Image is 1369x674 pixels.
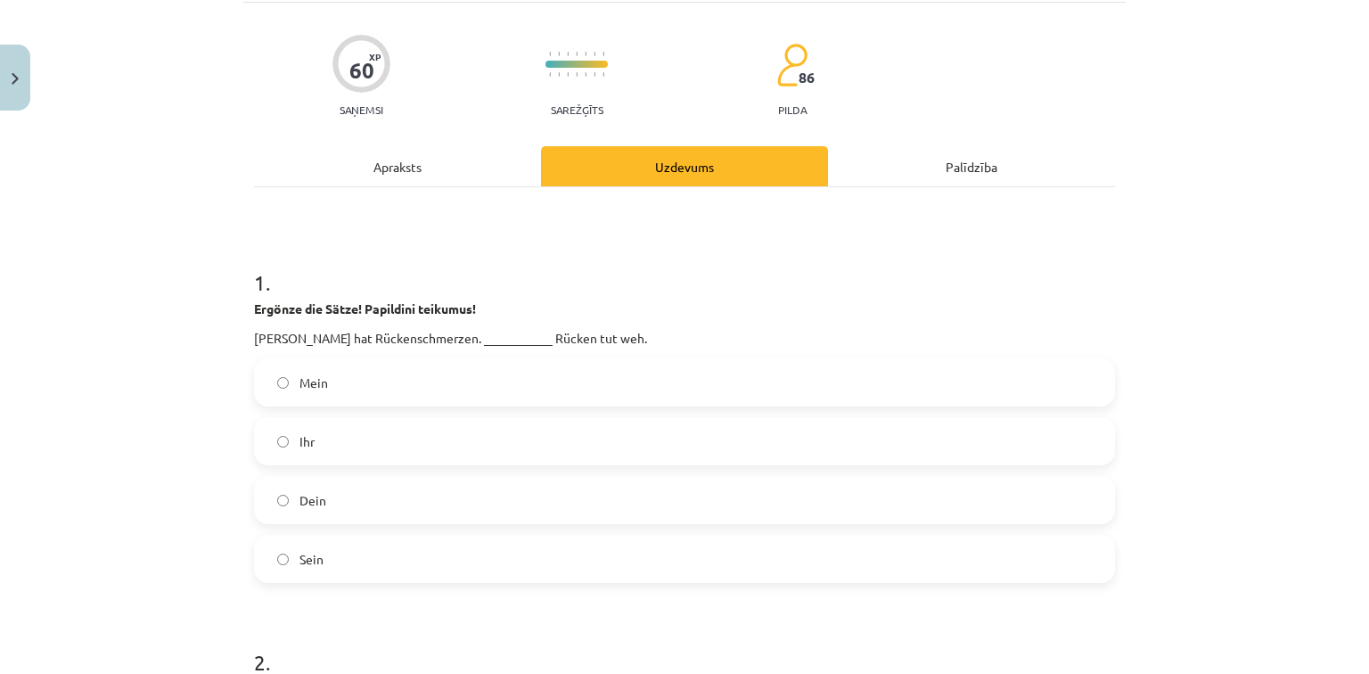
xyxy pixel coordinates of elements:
h1: 2 . [254,619,1115,674]
span: Mein [299,374,328,392]
input: Dein [277,495,289,506]
img: icon-short-line-57e1e144782c952c97e751825c79c345078a6d821885a25fce030b3d8c18986b.svg [549,52,551,56]
img: icon-short-line-57e1e144782c952c97e751825c79c345078a6d821885a25fce030b3d8c18986b.svg [585,52,586,56]
img: icon-short-line-57e1e144782c952c97e751825c79c345078a6d821885a25fce030b3d8c18986b.svg [594,52,595,56]
img: icon-short-line-57e1e144782c952c97e751825c79c345078a6d821885a25fce030b3d8c18986b.svg [603,52,604,56]
h1: 1 . [254,239,1115,294]
img: icon-short-line-57e1e144782c952c97e751825c79c345078a6d821885a25fce030b3d8c18986b.svg [558,52,560,56]
img: icon-short-line-57e1e144782c952c97e751825c79c345078a6d821885a25fce030b3d8c18986b.svg [567,72,569,77]
img: students-c634bb4e5e11cddfef0936a35e636f08e4e9abd3cc4e673bd6f9a4125e45ecb1.svg [776,43,807,87]
b: Ergönze die Sätze! Papildini teikumus! [254,300,476,316]
span: XP [369,52,381,62]
img: icon-short-line-57e1e144782c952c97e751825c79c345078a6d821885a25fce030b3d8c18986b.svg [567,52,569,56]
p: Saņemsi [332,103,390,116]
span: Dein [299,491,326,510]
input: Mein [277,377,289,389]
span: Sein [299,550,324,569]
div: Palīdzība [828,146,1115,186]
p: pilda [778,103,807,116]
img: icon-short-line-57e1e144782c952c97e751825c79c345078a6d821885a25fce030b3d8c18986b.svg [576,72,578,77]
img: icon-short-line-57e1e144782c952c97e751825c79c345078a6d821885a25fce030b3d8c18986b.svg [603,72,604,77]
img: icon-short-line-57e1e144782c952c97e751825c79c345078a6d821885a25fce030b3d8c18986b.svg [576,52,578,56]
img: icon-short-line-57e1e144782c952c97e751825c79c345078a6d821885a25fce030b3d8c18986b.svg [558,72,560,77]
input: Ihr [277,436,289,448]
div: Apraksts [254,146,541,186]
div: Uzdevums [541,146,828,186]
p: [PERSON_NAME] hat Rückenschmerzen. ___________ Rücken tut weh. [254,329,1115,348]
img: icon-close-lesson-0947bae3869378f0d4975bcd49f059093ad1ed9edebbc8119c70593378902aed.svg [12,73,19,85]
img: icon-short-line-57e1e144782c952c97e751825c79c345078a6d821885a25fce030b3d8c18986b.svg [594,72,595,77]
div: 60 [349,58,374,83]
input: Sein [277,554,289,565]
span: Ihr [299,432,315,451]
p: Sarežģīts [551,103,603,116]
img: icon-short-line-57e1e144782c952c97e751825c79c345078a6d821885a25fce030b3d8c18986b.svg [549,72,551,77]
span: 86 [799,70,815,86]
img: icon-short-line-57e1e144782c952c97e751825c79c345078a6d821885a25fce030b3d8c18986b.svg [585,72,586,77]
